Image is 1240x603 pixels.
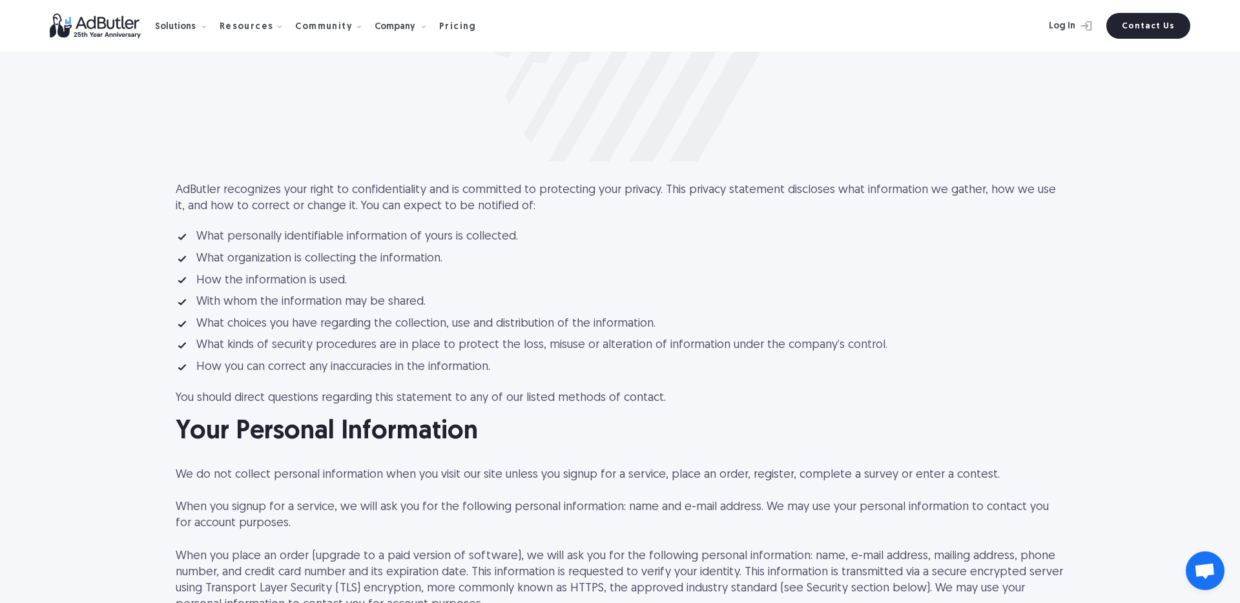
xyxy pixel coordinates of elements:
p: AdButler recognizes your right to confidentiality and is committed to protecting your privacy. Th... [176,182,1064,214]
div: Solutions [155,6,217,46]
div: Open chat [1186,551,1224,590]
a: Contact Us [1106,13,1190,39]
div: Company [375,23,415,32]
div: Resources [220,23,274,32]
p: You should direct questions regarding this statement to any of our listed methods of contact. [176,390,1064,406]
h2: Your Personal Information [176,414,1064,450]
div: Company [375,6,437,46]
div: Pricing [439,23,477,32]
div: Community [295,6,372,46]
div: What choices you have regarding the collection, use and distribution of the information. [196,317,656,331]
div: What personally identifiable information of yours is collected. [196,230,518,244]
div: With whom the information may be shared. [196,295,426,309]
div: How you can correct any inaccuracies in the information. [196,360,490,374]
div: Community [295,23,353,32]
div: What organization is collecting the information. [196,252,442,266]
div: How the information is used. [196,274,347,288]
a: Pricing [439,20,487,32]
div: Resources [220,6,293,46]
div: What kinds of security procedures are in place to protect the loss, misuse or alteration of infor... [196,338,887,353]
div: Solutions [155,23,196,32]
a: Log In [1015,13,1099,39]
